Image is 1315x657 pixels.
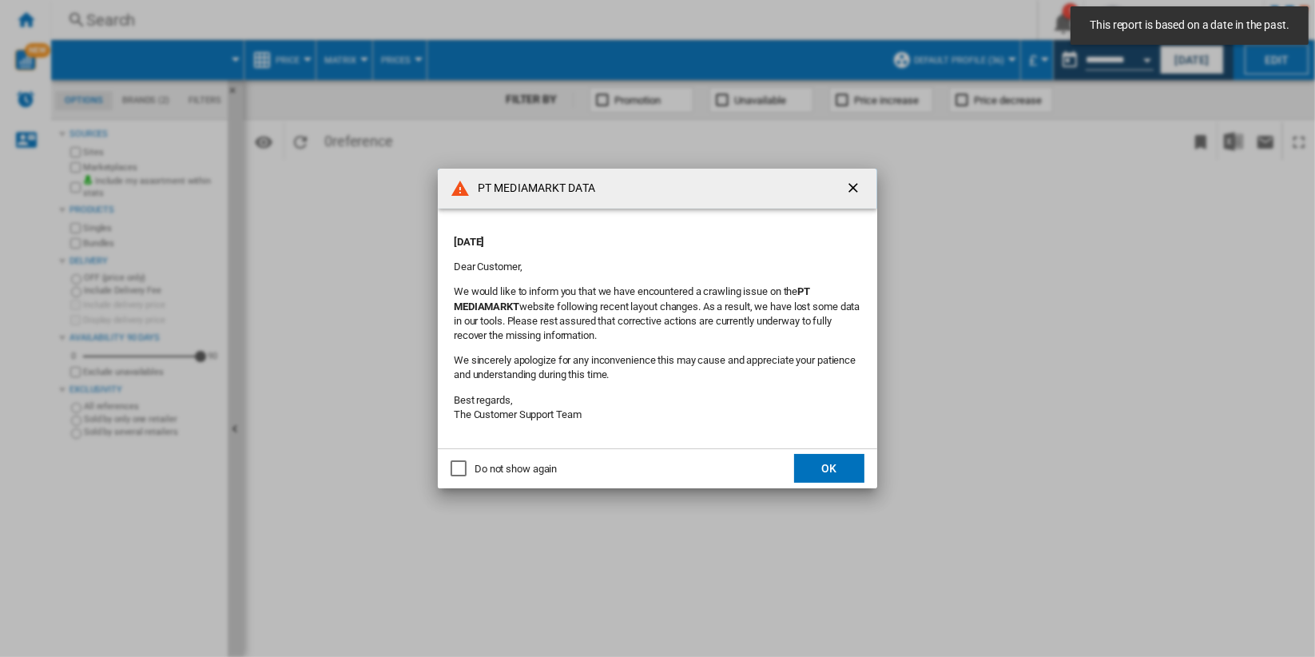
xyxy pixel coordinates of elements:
div: Do not show again [475,462,557,476]
span: This report is based on a date in the past. [1085,18,1294,34]
p: Dear Customer, [454,260,861,274]
p: Best regards, The Customer Support Team [454,393,861,422]
p: We would like to inform you that we have encountered a crawling issue on the website following re... [454,285,861,343]
strong: [DATE] [454,236,484,248]
ng-md-icon: getI18NText('BUTTONS.CLOSE_DIALOG') [845,180,864,199]
button: OK [794,454,864,483]
p: We sincerely apologize for any inconvenience this may cause and appreciate your patience and unde... [454,353,861,382]
b: PT MEDIAMARKT [454,285,810,312]
h4: PT MEDIAMARKT DATA [470,181,595,197]
button: getI18NText('BUTTONS.CLOSE_DIALOG') [839,173,871,205]
md-checkbox: Do not show again [451,461,557,476]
